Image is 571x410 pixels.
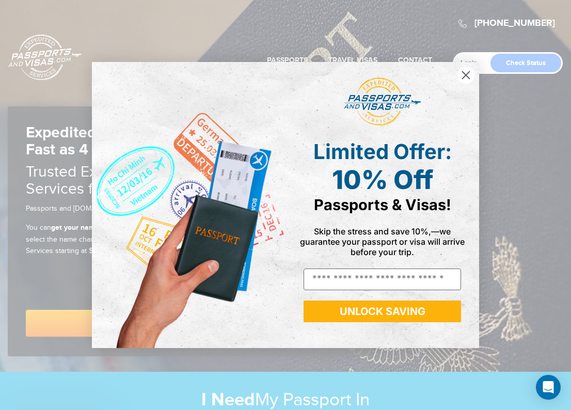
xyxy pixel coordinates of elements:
[92,62,285,348] img: de9cda0d-0715-46ca-9a25-073762a91ba7.png
[457,66,475,84] button: Close dialog
[313,139,452,164] span: Limited Offer:
[344,77,421,126] img: passports and visas
[300,226,465,257] span: Skip the stress and save 10%,—we guarantee your passport or visa will arrive before your trip.
[314,196,451,214] span: Passports & Visas!
[304,301,461,322] button: UNLOCK SAVING
[332,164,433,195] span: 10% Off
[536,375,561,400] div: Open Intercom Messenger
